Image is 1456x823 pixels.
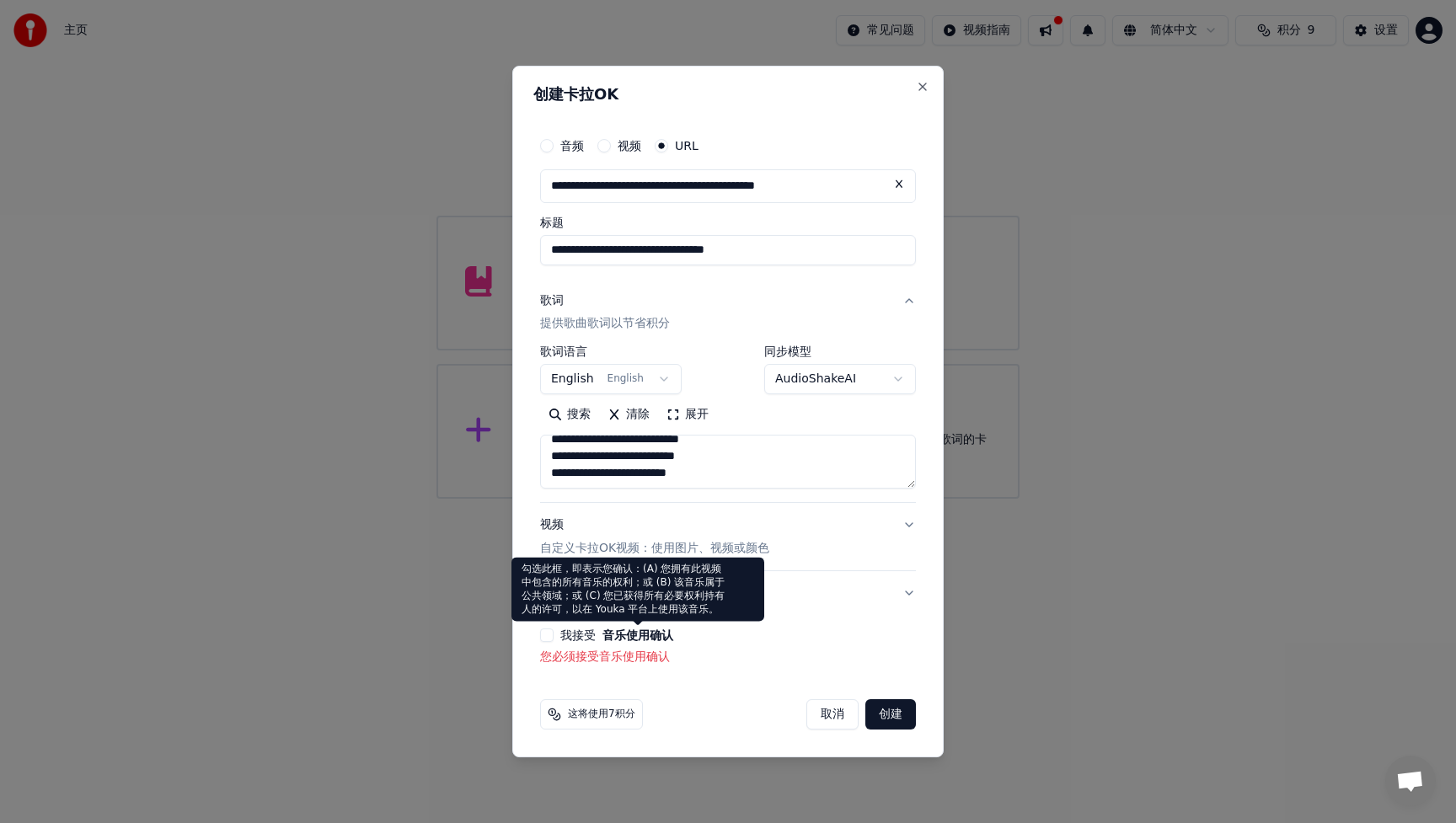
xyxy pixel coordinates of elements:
button: 歌词提供歌曲歌词以节省积分 [540,279,916,346]
label: 视频 [618,140,641,152]
div: 勾选此框，即表示您确认：(A) 您拥有此视频中包含的所有音乐的权利；或 (B) 该音乐属于公共领域；或 (C) 您已获得所有必要权利持有人的许可，以在 Youka 平台上使用该音乐。 [511,558,764,622]
div: 视频 [540,517,769,558]
div: 歌词 [540,292,564,309]
button: 创建 [865,699,916,729]
p: 自定义卡拉OK视频：使用图片、视频或颜色 [540,541,769,558]
p: 提供歌曲歌词以节省积分 [540,316,670,333]
button: 清除 [599,402,658,429]
h2: 创建卡拉OK [533,87,923,102]
label: URL [675,140,699,152]
label: 标题 [540,216,916,228]
button: 搜索 [540,402,599,429]
label: 歌词语言 [540,346,682,358]
label: 同步模型 [764,346,916,358]
span: 这将使用7积分 [568,708,635,721]
button: 我接受 [602,629,673,641]
button: 展开 [658,402,717,429]
div: 歌词提供歌曲歌词以节省积分 [540,346,916,503]
p: 您必须接受音乐使用确认 [540,649,916,665]
label: 我接受 [560,629,673,641]
label: 音频 [560,140,584,152]
button: 视频自定义卡拉OK视频：使用图片、视频或颜色 [540,504,916,571]
button: 取消 [806,699,859,729]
